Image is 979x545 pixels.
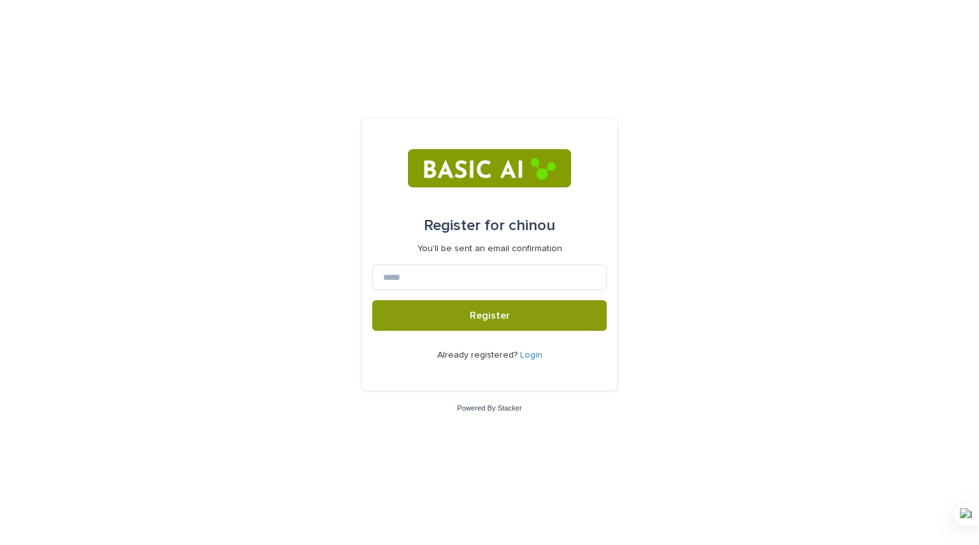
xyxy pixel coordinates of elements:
[372,300,607,331] button: Register
[520,351,542,360] a: Login
[424,208,555,243] div: chinou
[437,351,520,360] span: Already registered?
[417,243,562,254] p: You'll be sent an email confirmation
[457,404,521,412] a: Powered By Stacker
[470,310,510,321] span: Register
[424,218,505,233] span: Register for
[408,149,570,187] img: RtIB8pj2QQiOZo6waziI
